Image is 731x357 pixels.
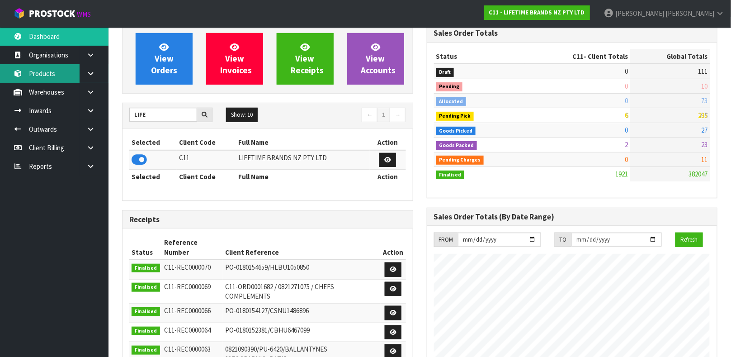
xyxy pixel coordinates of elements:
span: Pending Charges [436,156,484,165]
span: 10 [702,82,708,90]
span: 111 [698,67,708,76]
div: TO [555,233,571,247]
td: C11 [177,150,236,170]
span: [PERSON_NAME] [615,9,664,18]
th: Action [370,170,406,184]
span: C11-REC0000069 [165,282,211,291]
span: Finalised [436,171,465,180]
th: Client Code [177,170,236,184]
span: Finalised [132,307,160,316]
span: C11 [572,52,584,61]
th: Action [370,135,406,150]
a: ViewReceipts [277,33,334,85]
span: Goods Packed [436,141,477,150]
h3: Sales Order Totals (By Date Range) [434,213,711,221]
a: 1 [377,108,390,122]
span: Finalised [132,327,160,336]
span: 2 [625,140,628,149]
h3: Sales Order Totals [434,29,711,38]
span: 6 [625,111,628,119]
span: 11 [702,155,708,164]
img: cube-alt.png [14,8,25,19]
th: Selected [129,170,177,184]
span: C11-ORD0001682 / 0821271075 / CHEFS COMPLEMENTS [225,282,334,300]
span: 73 [702,96,708,105]
span: 235 [698,111,708,119]
span: View Receipts [291,42,324,76]
button: Show: 10 [226,108,258,122]
th: Action [381,235,406,260]
span: 382047 [689,170,708,178]
span: 0 [625,82,628,90]
span: 0 [625,126,628,134]
a: ← [362,108,377,122]
th: Reference Number [162,235,223,260]
nav: Page navigation [274,108,406,124]
a: → [390,108,406,122]
span: C11-REC0000066 [165,306,211,315]
button: Refresh [675,233,703,247]
span: PO-0180154127/CSNU1486896 [225,306,309,315]
th: Client Reference [223,235,381,260]
span: C11-REC0000064 [165,326,211,334]
th: Selected [129,135,177,150]
span: View Invoices [220,42,252,76]
span: Allocated [436,97,467,106]
input: Search clients [129,108,197,122]
a: ViewAccounts [347,33,404,85]
span: Pending [436,82,463,91]
span: Pending Pick [436,112,474,121]
span: 0 [625,155,628,164]
small: WMS [77,10,91,19]
span: Goods Picked [436,127,476,136]
div: FROM [434,233,458,247]
th: Status [434,49,525,64]
span: View Orders [151,42,177,76]
span: 0 [625,67,628,76]
h3: Receipts [129,215,406,224]
span: PO-0180152381/CBHU6467099 [225,326,310,334]
span: C11-REC0000063 [165,345,211,353]
span: Finalised [132,283,160,292]
span: Draft [436,68,454,77]
th: Full Name [236,135,370,150]
span: PO-0180154659/HLBU1050850 [225,263,309,271]
span: 23 [702,140,708,149]
td: LIFETIME BRANDS NZ PTY LTD [236,150,370,170]
span: [PERSON_NAME] [665,9,714,18]
span: 1921 [615,170,628,178]
span: View Accounts [361,42,396,76]
a: ViewOrders [136,33,193,85]
a: C11 - LIFETIME BRANDS NZ PTY LTD [484,5,590,20]
span: Finalised [132,264,160,273]
th: Full Name [236,170,370,184]
span: Finalised [132,346,160,355]
span: 27 [702,126,708,134]
th: Global Totals [630,49,710,64]
th: - Client Totals [525,49,631,64]
th: Status [129,235,162,260]
th: Client Code [177,135,236,150]
span: C11-REC0000070 [165,263,211,271]
span: 0 [625,96,628,105]
strong: C11 - LIFETIME BRANDS NZ PTY LTD [489,9,585,16]
a: ViewInvoices [206,33,263,85]
span: ProStock [29,8,75,19]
